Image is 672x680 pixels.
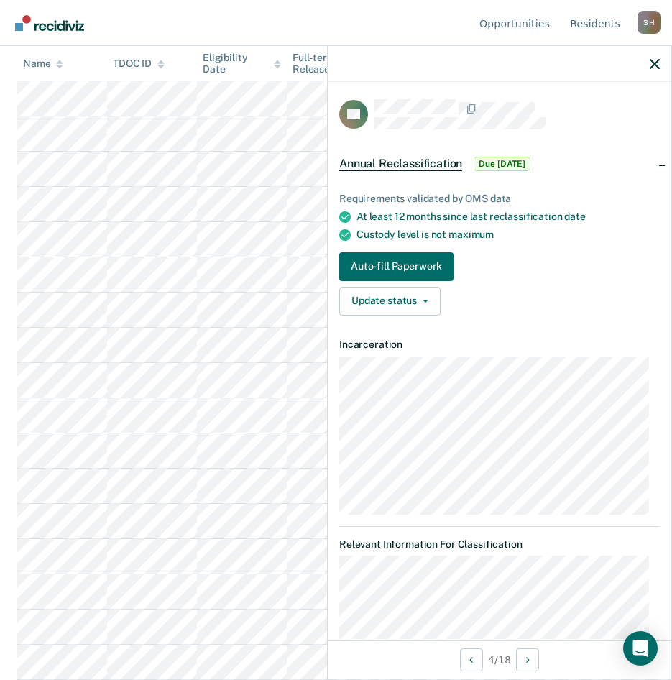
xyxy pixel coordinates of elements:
[339,157,462,171] span: Annual Reclassification
[113,58,165,70] div: TDOC ID
[339,339,660,351] dt: Incarceration
[339,538,660,551] dt: Relevant Information For Classification
[460,648,483,671] button: Previous Opportunity
[23,58,63,70] div: Name
[448,229,494,240] span: maximum
[15,15,84,31] img: Recidiviz
[293,51,371,75] div: Full-term Release Date
[203,51,281,75] div: Eligibility Date
[638,11,661,34] button: Profile dropdown button
[328,141,671,187] div: Annual ReclassificationDue [DATE]
[339,287,441,316] button: Update status
[564,211,585,222] span: date
[516,648,539,671] button: Next Opportunity
[356,211,660,223] div: At least 12 months since last reclassification
[623,631,658,666] div: Open Intercom Messenger
[638,11,661,34] div: S H
[339,252,454,281] button: Auto-fill Paperwork
[356,229,660,241] div: Custody level is not
[339,252,660,281] a: Navigate to form link
[339,193,660,205] div: Requirements validated by OMS data
[474,157,530,171] span: Due [DATE]
[328,640,671,679] div: 4 / 18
